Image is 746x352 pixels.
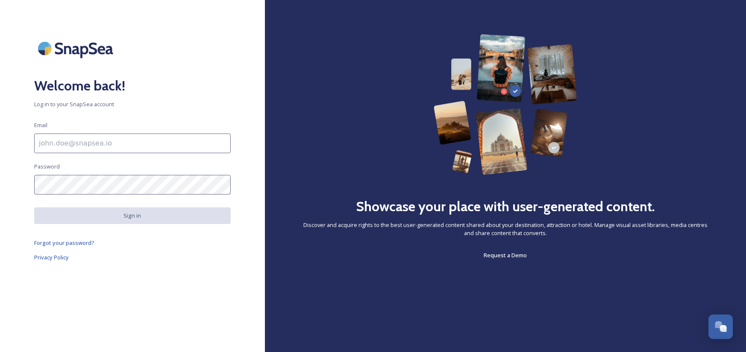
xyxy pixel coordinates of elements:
span: Request a Demo [484,251,527,259]
span: Discover and acquire rights to the best user-generated content shared about your destination, att... [299,221,712,237]
img: 63b42ca75bacad526042e722_Group%20154-p-800.png [434,34,578,175]
span: Email [34,121,47,129]
a: Forgot your password? [34,238,231,248]
button: Open Chat [708,314,733,339]
h2: Welcome back! [34,76,231,96]
span: Password [34,163,60,171]
a: Privacy Policy [34,252,231,262]
h2: Showcase your place with user-generated content. [356,196,655,217]
a: Request a Demo [484,250,527,260]
span: Privacy Policy [34,253,69,261]
button: Sign in [34,207,231,224]
img: SnapSea Logo [34,34,120,63]
input: john.doe@snapsea.io [34,134,231,153]
span: Log in to your SnapSea account [34,100,231,108]
span: Forgot your password? [34,239,94,247]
